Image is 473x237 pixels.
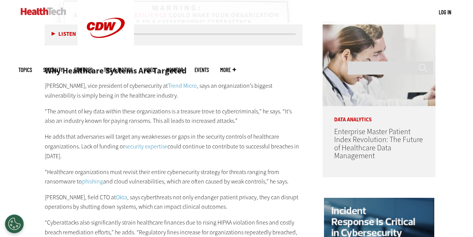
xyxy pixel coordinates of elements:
[5,214,24,233] button: Open Preferences
[104,67,132,73] a: Tips & Tactics
[322,21,435,106] img: medical researchers look at data on desktop monitor
[18,67,32,73] span: Topics
[166,67,183,73] a: MonITor
[5,214,24,233] div: Cookies Settings
[45,167,303,186] p: “Healthcare organizations must revisit their entire cybersecurity strategy for threats ranging fr...
[144,67,155,73] a: Video
[45,192,303,211] p: [PERSON_NAME], field CTO at , says cyberthreats not only endanger patient privacy, they can disru...
[74,67,93,73] a: Features
[43,67,63,73] span: Specialty
[220,67,236,73] span: More
[45,107,303,126] p: “The amount of key data within these organizations is a treasure trove to cybercriminals,” he say...
[439,9,451,15] a: Log in
[116,193,127,201] a: Okta
[334,127,423,161] a: Enterprise Master Patient Index Revolution: The Future of Healthcare Data Management
[195,67,209,73] a: Events
[322,106,435,122] p: Data Analytics
[45,81,303,100] p: [PERSON_NAME], vice president of cybersecurity at , says an organization’s biggest vulnerability ...
[125,142,167,150] a: security expertise
[45,132,303,161] p: He adds that adversaries will target any weaknesses or gaps in the security controls of healthcar...
[82,177,103,185] a: phishing
[78,50,134,58] a: CDW
[21,8,66,15] img: Home
[439,8,451,16] div: User menu
[168,82,197,90] a: Trend Micro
